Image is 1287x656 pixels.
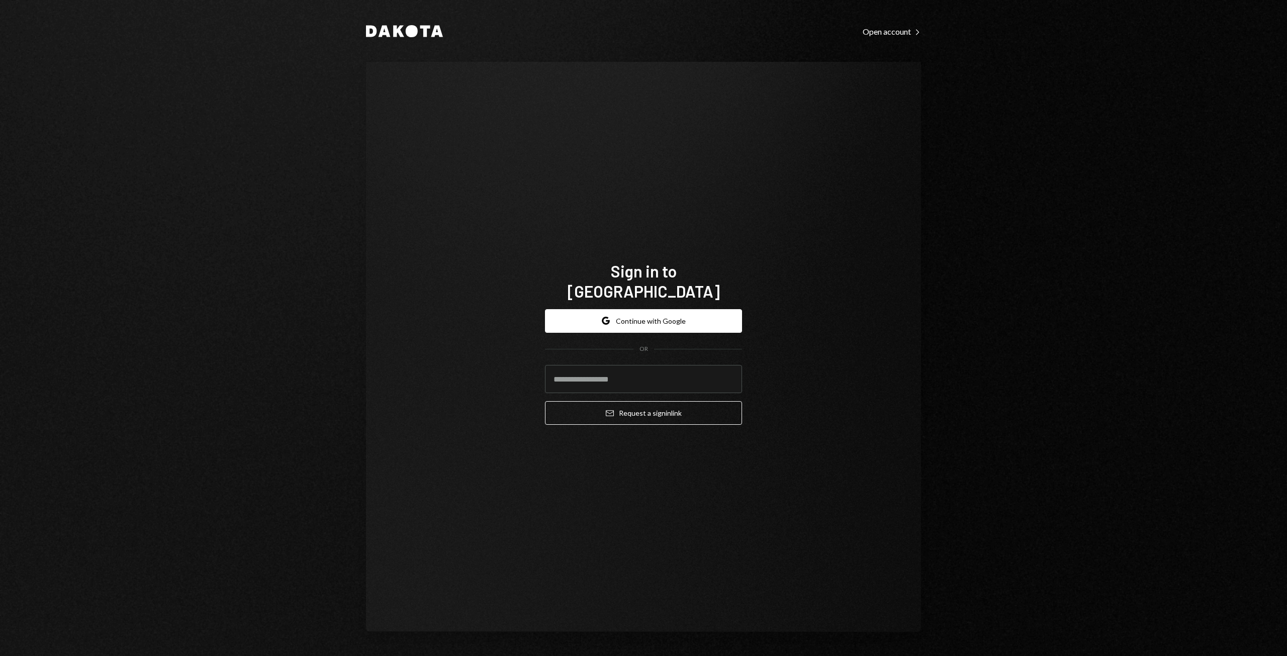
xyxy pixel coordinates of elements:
[863,26,921,37] a: Open account
[545,261,742,301] h1: Sign in to [GEOGRAPHIC_DATA]
[639,345,648,353] div: OR
[863,27,921,37] div: Open account
[545,401,742,425] button: Request a signinlink
[545,309,742,333] button: Continue with Google
[722,373,734,385] keeper-lock: Open Keeper Popup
